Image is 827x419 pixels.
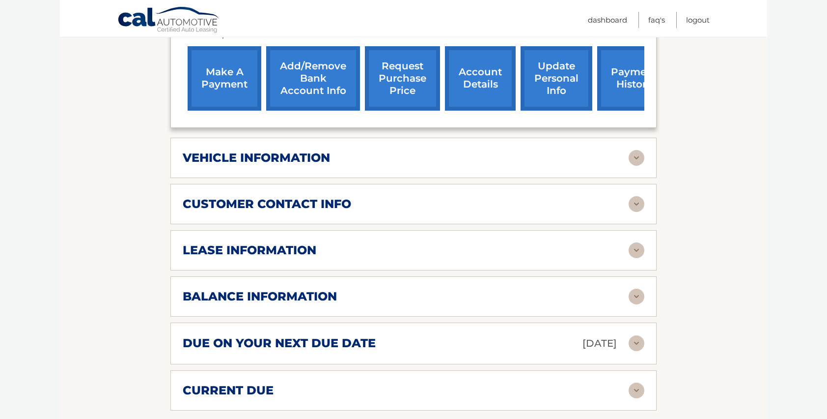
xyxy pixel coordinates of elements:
a: make a payment [188,46,261,111]
img: accordion-rest.svg [629,289,644,304]
h2: lease information [183,243,316,258]
a: Logout [686,12,710,28]
a: Cal Automotive [117,6,221,35]
a: request purchase price [365,46,440,111]
p: [DATE] [582,335,617,352]
img: accordion-rest.svg [629,242,644,258]
img: accordion-rest.svg [629,150,644,166]
a: FAQ's [648,12,665,28]
img: accordion-rest.svg [629,383,644,398]
a: account details [445,46,516,111]
h2: current due [183,383,274,398]
img: accordion-rest.svg [629,196,644,212]
h2: balance information [183,289,337,304]
img: accordion-rest.svg [629,335,644,351]
a: payment history [597,46,671,111]
a: Dashboard [588,12,627,28]
h2: vehicle information [183,150,330,165]
h2: customer contact info [183,197,351,211]
a: Add/Remove bank account info [266,46,360,111]
a: update personal info [521,46,592,111]
h2: due on your next due date [183,336,376,351]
